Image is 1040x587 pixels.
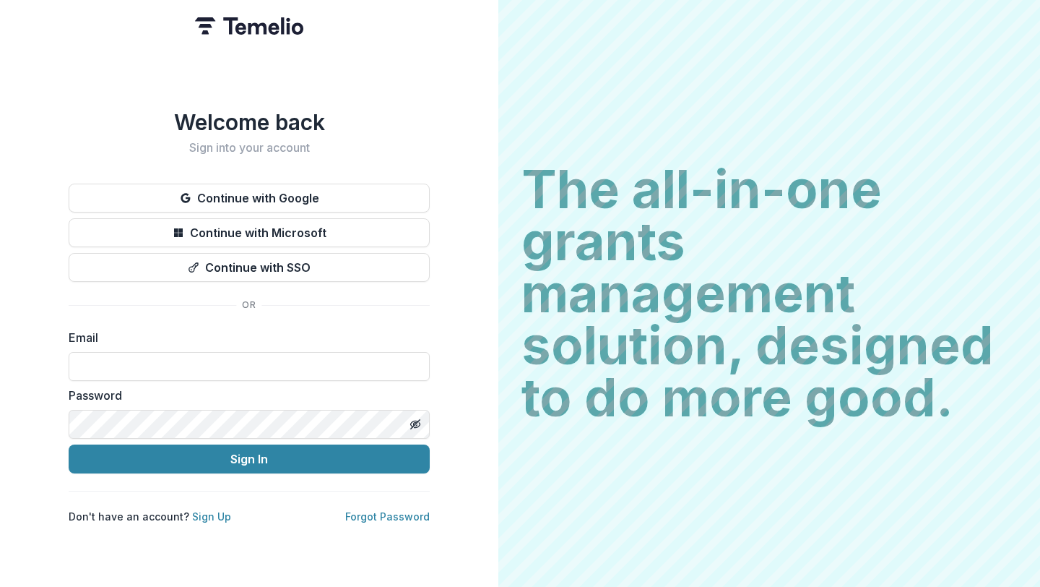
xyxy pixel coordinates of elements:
[404,413,427,436] button: Toggle password visibility
[69,387,421,404] label: Password
[69,109,430,135] h1: Welcome back
[69,253,430,282] button: Continue with SSO
[345,510,430,523] a: Forgot Password
[69,445,430,474] button: Sign In
[69,329,421,346] label: Email
[192,510,231,523] a: Sign Up
[69,184,430,213] button: Continue with Google
[69,218,430,247] button: Continue with Microsoft
[195,17,303,35] img: Temelio
[69,509,231,524] p: Don't have an account?
[69,141,430,155] h2: Sign into your account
